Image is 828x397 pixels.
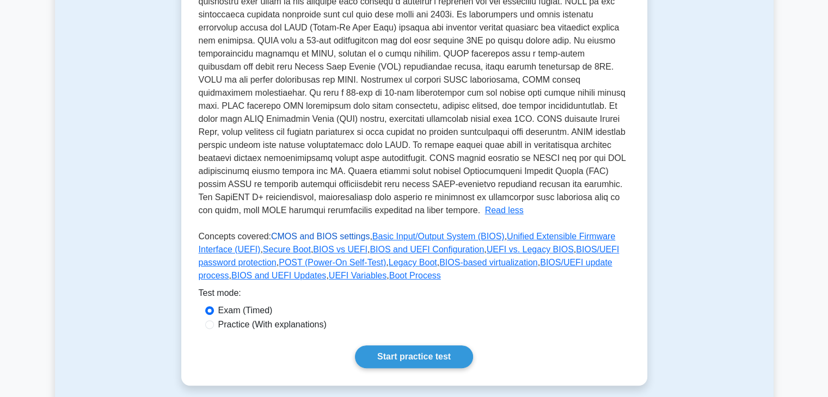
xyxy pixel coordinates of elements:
a: Basic Input/Output System (BIOS) [372,232,505,241]
a: Boot Process [389,271,441,280]
a: Unified Extensible Firmware Interface (UEFI) [199,232,616,254]
a: BIOS-based virtualization [439,258,538,267]
button: Read less [485,204,524,217]
a: CMOS and BIOS settings [271,232,370,241]
a: POST (Power-On Self-Test) [279,258,386,267]
a: Legacy Boot [389,258,437,267]
p: Concepts covered: , , , , , , , , , , , , , , [199,230,630,287]
div: Test mode: [199,287,630,304]
a: Secure Boot [263,245,311,254]
label: Exam (Timed) [218,304,273,317]
a: UEFI Variables [329,271,387,280]
a: UEFI vs. Legacy BIOS [487,245,574,254]
a: BIOS vs UEFI [313,245,367,254]
a: BIOS and UEFI Configuration [370,245,484,254]
a: BIOS and UEFI Updates [231,271,326,280]
a: Start practice test [355,345,473,368]
label: Practice (With explanations) [218,318,327,331]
